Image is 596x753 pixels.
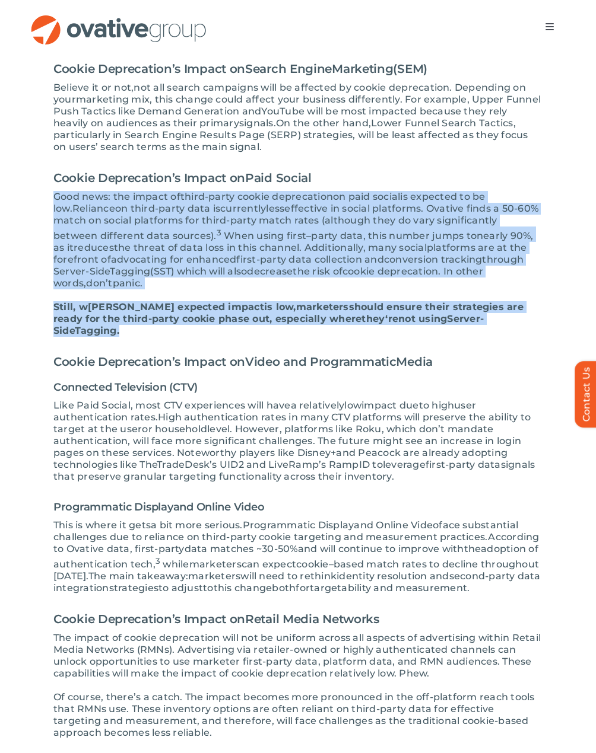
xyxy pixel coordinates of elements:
span: less [266,203,284,214]
span: . [117,325,119,336]
span: low [344,400,362,411]
span: Video and Programmatic [245,355,396,369]
span: and Online Video [173,500,265,513]
span: first-party data [426,459,501,470]
span: Mar [332,62,354,76]
span: In other words, [53,266,483,289]
span: eliance [80,203,115,214]
span: (SST) [150,266,174,277]
span: High authentication rates in many CTV platforms will preserve the ability to target at the user [53,411,531,435]
span: [PERSON_NAME] expected impact [88,301,264,312]
span: will need to rethink [240,570,337,582]
span: the threat of data loss in this channel. Additionally, [114,242,366,253]
span: m [188,570,198,582]
span: ‘re [385,313,398,324]
span: adv [111,254,129,265]
span: . [438,266,440,277]
span: – [329,559,334,570]
span: ocating [129,254,167,265]
span: for [170,254,184,265]
span: . [70,203,72,214]
span: T [110,266,115,277]
span: e with [433,543,464,554]
span: second- [449,570,489,582]
span: esk [193,459,210,470]
span: – [306,230,311,241]
span: Good new [53,191,103,202]
span: are at the forefront of [53,242,527,265]
span: based match rates to decline throughout [DATE] [53,559,539,582]
span: identity resolution and [337,570,449,582]
span: Cookie Deprecation’s Impact on [53,62,245,76]
sup: 3 [217,228,221,237]
span: t [222,559,226,570]
span: S [53,266,59,277]
span: don’t [86,277,112,289]
span: this change [214,582,272,594]
span: mar [76,94,97,105]
span: Programmatic Display [53,500,173,513]
span: S [447,313,453,324]
span: This is where it gets [53,519,151,531]
span: Cookie Deprecation’s Impact on [53,171,245,185]
span: rade [162,459,185,470]
span: the [464,543,481,554]
span: to high [419,400,455,411]
span: enhanced [186,254,237,265]
span: many [368,242,397,253]
span: leverage [383,459,426,470]
span: or household [142,423,207,435]
span: is expected to be low [53,191,486,214]
span: data matches [185,543,254,554]
span: S [53,325,59,336]
span: cookie deprecation [343,266,438,277]
span: t [368,230,372,241]
span: party data integration [53,570,541,594]
span: k [97,94,103,105]
span: According to Ovative data, first-party [53,531,540,554]
span: to [203,582,213,594]
span: both [272,582,296,594]
span: k [210,559,215,570]
span: y [234,117,239,129]
span: impact due [362,400,419,411]
span: erver- [454,313,484,324]
span: v [428,543,433,554]
span: currently [220,203,266,214]
span: face substantial challenges due to [53,519,518,543]
span: Media [396,355,433,369]
span: signals. [239,117,276,129]
span: Believe it or not [53,82,131,93]
span: . [86,570,88,582]
span: Search Engine [245,62,332,76]
span: party data, [311,230,366,241]
span: ing [373,62,393,76]
span: through [482,254,524,265]
span: he [145,459,157,470]
span: mar [189,559,210,570]
span: ~30-50% [256,543,298,554]
span: his number jumps to [372,230,477,241]
span: ide [96,266,110,277]
span: Cookie Deprecation’s Impact on [53,355,245,369]
span: k [354,62,362,76]
span: marketers [296,301,349,312]
span: they [362,313,385,324]
span: ar [198,570,208,582]
span: YouTube will be most impacted because they rely heavily on audiences as their pri [53,106,508,129]
span: as it [53,242,74,253]
span: first-party data collection and [236,254,383,265]
span: third-party [180,191,235,202]
span: and Peacock are already adopting technologies like T [53,447,508,470]
span: should ensure their strategies are ready for the third-party cookie phase out [53,301,524,324]
span: s [237,559,242,570]
span: nearly 90% [477,230,531,241]
span: R [72,203,80,214]
span: , especially where [270,313,362,324]
span: ing mix, this change could affect your business differently. For example, Upper Funnel Push Tacti... [53,94,541,117]
span: , [531,230,533,241]
span: on third-party data is [115,203,220,214]
span: Still, w [53,301,88,312]
span: , particularly in Search Engine Results Page (SERP) strategies, will be least affected [53,117,516,141]
span: t [369,62,374,76]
